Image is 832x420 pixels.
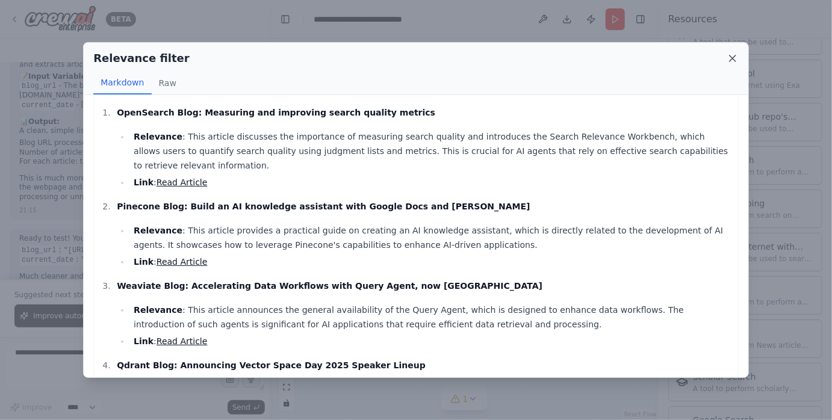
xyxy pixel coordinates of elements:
strong: Relevance [134,226,182,235]
li: : [130,255,732,269]
li: : This article provides a practical guide on creating an AI knowledge assistant, which is directl... [130,223,732,252]
strong: Relevance [134,132,182,141]
h2: Relevance filter [93,50,190,67]
strong: Qdrant Blog: Announcing Vector Space Day 2025 Speaker Lineup [117,360,426,370]
a: Read Article [157,336,208,346]
strong: Relevance [134,305,182,315]
li: : This article announces the general availability of the Query Agent, which is designed to enhanc... [130,303,732,332]
strong: Link [134,336,154,346]
button: Markdown [93,72,151,94]
strong: Pinecone Blog: Build an AI knowledge assistant with Google Docs and [PERSON_NAME] [117,202,530,211]
strong: OpenSearch Blog: Measuring and improving search quality metrics [117,108,435,117]
li: : [130,175,732,190]
strong: Weaviate Blog: Accelerating Data Workflows with Query Agent, now [GEOGRAPHIC_DATA] [117,281,542,291]
a: Read Article [157,257,208,267]
li: : This article discusses the importance of measuring search quality and introduces the Search Rel... [130,129,732,173]
li: : [130,334,732,348]
a: Read Article [157,178,208,187]
strong: Link [134,178,154,187]
button: Raw [152,72,184,94]
strong: Link [134,257,154,267]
